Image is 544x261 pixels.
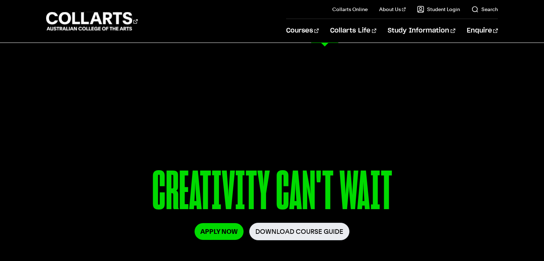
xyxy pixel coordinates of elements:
a: Collarts Life [330,19,376,43]
a: About Us [379,6,406,13]
a: Enquire [467,19,498,43]
a: Collarts Online [332,6,368,13]
a: Courses [286,19,319,43]
a: Download Course Guide [249,223,349,240]
a: Apply Now [195,223,244,240]
div: Go to homepage [46,11,138,31]
p: CREATIVITY CAN'T WAIT [61,164,483,223]
a: Study Information [388,19,455,43]
a: Search [471,6,498,13]
a: Student Login [417,6,460,13]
